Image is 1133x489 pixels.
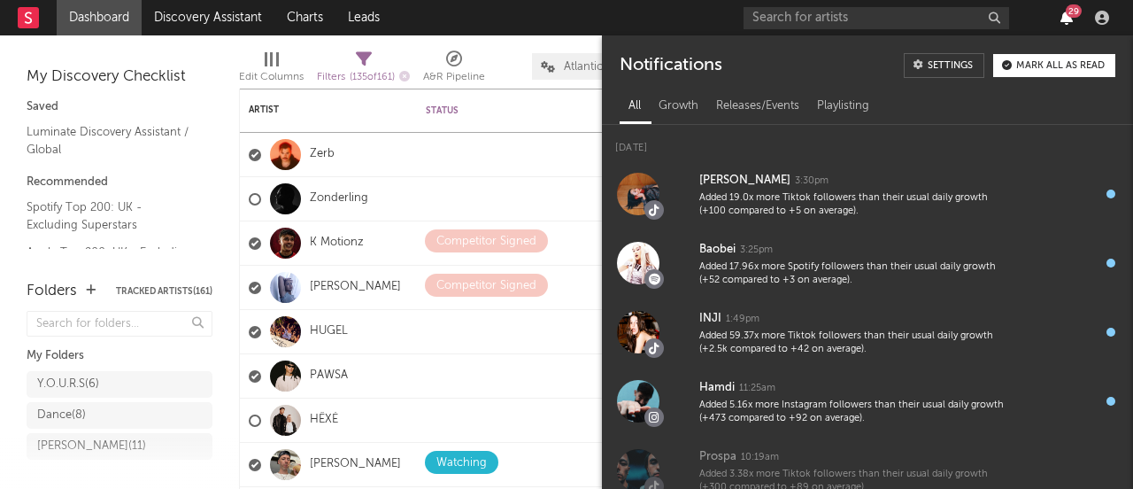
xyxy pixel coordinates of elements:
[27,281,77,302] div: Folders
[436,276,536,297] div: Competitor Signed
[739,382,775,395] div: 11:25am
[37,374,99,395] div: Y.O.U.R.S ( 6 )
[928,61,973,71] div: Settings
[602,298,1133,367] a: INJI1:49pmAdded 59.37x more Tiktok followers than their usual daily growth (+2.5k compared to +42...
[350,73,395,82] span: ( 135 of 161 )
[808,91,878,121] div: Playlisting
[602,367,1133,436] a: Hamdi11:25amAdded 5.16x more Instagram followers than their usual daily growth (+473 compared to ...
[602,229,1133,298] a: Baobei3:25pmAdded 17.96x more Spotify followers than their usual daily growth (+52 compared to +3...
[436,231,536,252] div: Competitor Signed
[699,170,790,191] div: [PERSON_NAME]
[27,433,212,460] a: [PERSON_NAME](11)
[310,191,368,206] a: Zonderling
[602,125,1133,159] div: [DATE]
[27,122,195,159] a: Luminate Discovery Assistant / Global
[602,159,1133,229] a: [PERSON_NAME]3:30pmAdded 19.0x more Tiktok followers than their usual daily growth (+100 compared...
[27,66,212,88] div: My Discovery Checklist
[310,280,401,295] a: [PERSON_NAME]
[37,405,86,426] div: Dance ( 8 )
[27,402,212,429] a: Dance(8)
[1016,61,1105,71] div: Mark all as read
[27,198,195,234] a: Spotify Top 200: UK - Excluding Superstars
[317,44,410,96] div: Filters(135 of 161)
[620,91,650,121] div: All
[37,436,146,457] div: [PERSON_NAME] ( 11 )
[239,44,304,96] div: Edit Columns
[116,287,212,296] button: Tracked Artists(161)
[620,53,721,78] div: Notifications
[310,413,338,428] a: HËXĖ
[744,7,1009,29] input: Search for artists
[699,446,736,468] div: Prospa
[795,175,829,188] div: 3:30pm
[27,243,195,279] a: Apple Top 200: UK - Excluding Superstars
[741,451,779,464] div: 10:19am
[1060,11,1073,25] button: 29
[699,330,1011,357] div: Added 59.37x more Tiktok followers than their usual daily growth (+2.5k compared to +42 on average).
[436,453,487,474] div: Watching
[27,371,212,398] a: Y.O.U.R.S(6)
[726,313,759,326] div: 1:49pm
[310,147,335,162] a: Zerb
[317,66,410,89] div: Filters
[699,191,1011,219] div: Added 19.0x more Tiktok followers than their usual daily growth (+100 compared to +5 on average).
[993,54,1115,77] button: Mark all as read
[699,308,721,330] div: INJI
[27,172,212,193] div: Recommended
[239,66,304,88] div: Edit Columns
[27,311,212,337] input: Search for folders...
[1066,4,1082,18] div: 29
[699,377,735,399] div: Hamdi
[27,97,212,118] div: Saved
[423,66,485,88] div: A&R Pipeline
[707,91,808,121] div: Releases/Events
[699,239,736,260] div: Baobei
[699,260,1011,288] div: Added 17.96x more Spotify followers than their usual daily growth (+52 compared to +3 on average).
[904,53,984,78] a: Settings
[249,105,382,115] div: Artist
[426,105,541,116] div: Status
[650,91,707,121] div: Growth
[740,244,773,257] div: 3:25pm
[27,345,212,367] div: My Folders
[310,324,348,339] a: HUGEL
[423,44,485,96] div: A&R Pipeline
[310,457,401,472] a: [PERSON_NAME]
[564,61,656,73] span: Atlantic UK A&R Pipeline
[310,369,348,384] a: PAWSA
[699,399,1011,426] div: Added 5.16x more Instagram followers than their usual daily growth (+473 compared to +92 on avera...
[310,236,364,251] a: K Motionz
